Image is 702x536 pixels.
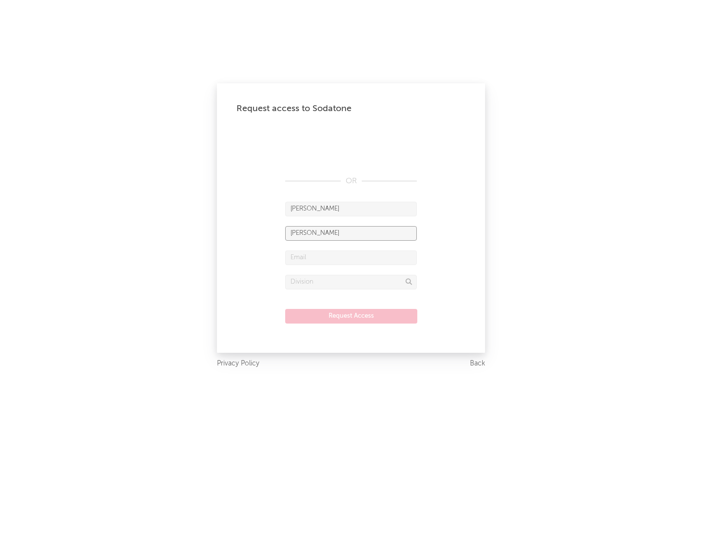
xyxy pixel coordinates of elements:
[236,103,466,115] div: Request access to Sodatone
[217,358,259,370] a: Privacy Policy
[285,275,417,289] input: Division
[285,250,417,265] input: Email
[285,175,417,187] div: OR
[285,226,417,241] input: Last Name
[285,309,417,324] button: Request Access
[470,358,485,370] a: Back
[285,202,417,216] input: First Name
